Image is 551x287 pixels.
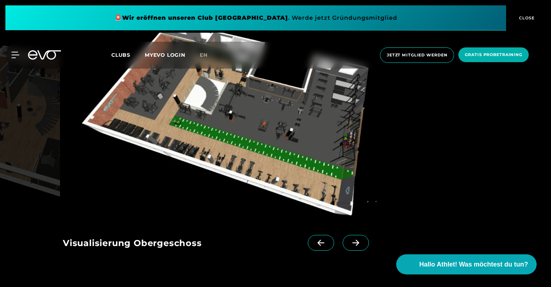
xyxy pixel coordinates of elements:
[456,47,531,63] a: Gratis Probetraining
[465,52,522,58] span: Gratis Probetraining
[396,254,537,274] button: Hallo Athlet! Was möchtest du tun?
[378,47,456,63] a: Jetzt Mitglied werden
[63,33,403,218] img: evofitness
[111,51,145,58] a: Clubs
[63,235,308,253] div: Visualisierung Obergeschoss
[387,52,447,58] span: Jetzt Mitglied werden
[506,5,546,31] button: CLOSE
[517,15,535,21] span: CLOSE
[419,260,528,269] span: Hallo Athlet! Was möchtest du tun?
[200,52,208,58] span: en
[111,52,130,58] span: Clubs
[200,51,216,59] a: en
[145,52,185,58] a: MYEVO LOGIN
